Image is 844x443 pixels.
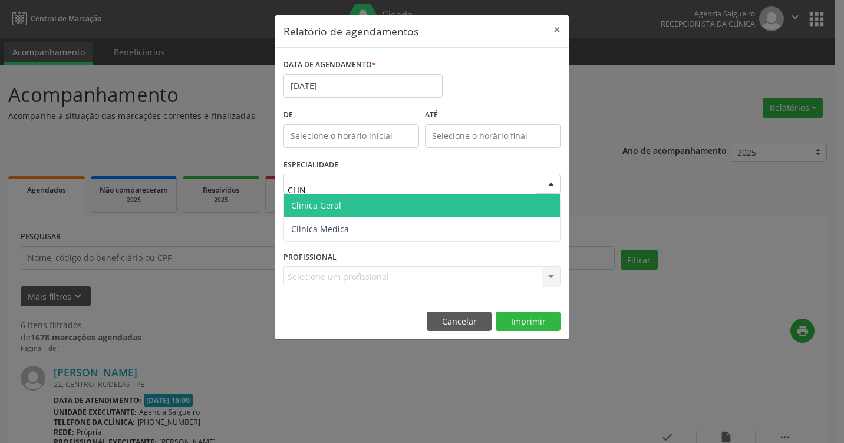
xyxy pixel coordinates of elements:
[283,124,419,148] input: Selecione o horário inicial
[496,312,561,332] button: Imprimir
[283,156,338,174] label: ESPECIALIDADE
[425,124,561,148] input: Selecione o horário final
[427,312,492,332] button: Cancelar
[283,56,376,74] label: DATA DE AGENDAMENTO
[283,106,419,124] label: De
[291,200,341,211] span: Clinica Geral
[288,178,536,201] input: Seleciona uma especialidade
[291,223,349,234] span: Clinica Medica
[283,74,443,98] input: Selecione uma data ou intervalo
[545,15,569,44] button: Close
[283,24,418,39] h5: Relatório de agendamentos
[283,248,337,266] label: PROFISSIONAL
[425,106,561,124] label: ATÉ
